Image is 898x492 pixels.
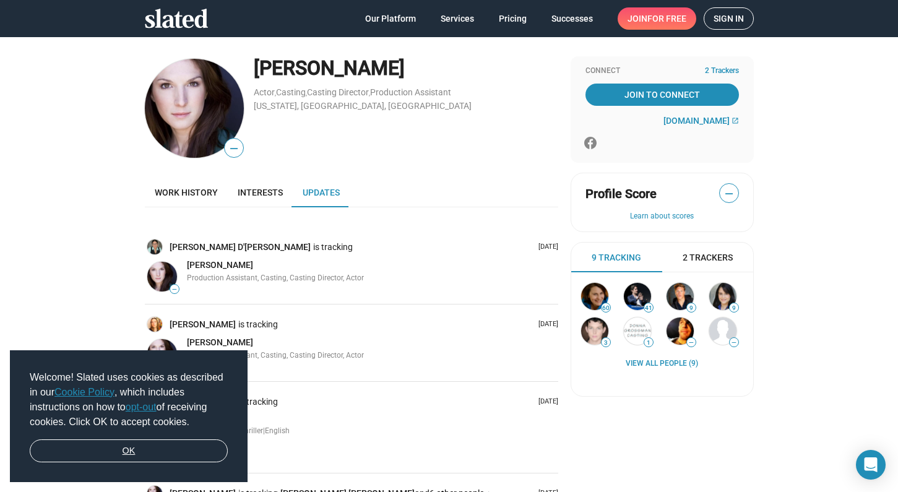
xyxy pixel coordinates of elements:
[238,188,283,197] span: Interests
[145,178,228,207] a: Work history
[709,283,736,310] img: Shruti Tewari
[714,8,744,29] span: Sign in
[355,7,426,30] a: Our Platform
[730,304,738,312] span: 9
[663,116,730,126] span: [DOMAIN_NAME]
[170,319,238,330] a: [PERSON_NAME]
[581,283,608,310] img: Dana Scott
[667,317,694,345] img: Vince Chavez
[542,7,603,30] a: Successes
[533,320,558,329] p: [DATE]
[624,283,651,310] img: Stephan Paternot
[705,66,739,76] span: 2 Trackers
[306,90,307,97] span: ,
[709,317,736,345] img: Dustin Whitehead
[369,90,370,97] span: ,
[147,317,162,332] img: Corwin Garber
[10,350,248,483] div: cookieconsent
[147,339,177,369] img: Kaitlyn Griggs
[581,317,608,345] img: Jax Jackson
[276,87,306,97] a: Casting
[265,426,290,435] span: English
[663,116,739,126] a: [DOMAIN_NAME]
[585,212,739,222] button: Learn about scores
[720,186,738,202] span: —
[170,286,179,293] span: —
[489,7,537,30] a: Pricing
[602,304,610,312] span: 60
[187,351,364,360] span: Production Assistant, Casting, Casting Director, Actor
[602,339,610,347] span: 3
[551,7,593,30] span: Successes
[644,339,653,347] span: 1
[263,426,265,435] span: |
[313,241,355,253] span: is tracking
[145,59,244,158] img: Kaitlyn Griggs
[254,55,558,82] div: [PERSON_NAME]
[147,262,177,291] img: Kaitlyn Griggs
[30,370,228,429] span: Welcome! Slated uses cookies as described in our , which includes instructions on how to of recei...
[170,241,313,253] a: [PERSON_NAME] D'[PERSON_NAME]
[683,252,733,264] span: 2 Trackers
[624,317,651,345] img: Paul Bernstein
[126,402,157,412] a: opt-out
[238,319,280,330] span: is tracking
[187,337,253,348] a: [PERSON_NAME]
[441,7,474,30] span: Services
[585,84,739,106] a: Join To Connect
[370,87,451,97] a: Production Assistant
[588,84,736,106] span: Join To Connect
[228,178,293,207] a: Interests
[585,186,657,202] span: Profile Score
[667,283,694,310] img: Damian Conrad-Davis
[293,178,350,207] a: Updates
[54,387,114,397] a: Cookie Policy
[254,101,472,111] a: [US_STATE], [GEOGRAPHIC_DATA], [GEOGRAPHIC_DATA]
[187,259,253,271] a: [PERSON_NAME]
[147,240,162,254] img: Toni D'Antonio
[592,252,641,264] span: 9 Tracking
[307,87,369,97] a: Casting Director
[647,7,686,30] span: for free
[365,7,416,30] span: Our Platform
[238,396,280,408] span: is tracking
[275,90,276,97] span: ,
[155,188,218,197] span: Work history
[585,66,739,76] div: Connect
[225,140,243,157] span: —
[618,7,696,30] a: Joinfor free
[687,339,696,346] span: —
[187,260,253,270] span: [PERSON_NAME]
[254,87,275,97] a: Actor
[533,397,558,407] p: [DATE]
[687,304,696,312] span: 9
[704,7,754,30] a: Sign in
[626,359,698,369] a: View all People (9)
[30,439,228,463] a: dismiss cookie message
[187,337,253,347] span: [PERSON_NAME]
[730,339,738,346] span: —
[303,188,340,197] span: Updates
[628,7,686,30] span: Join
[644,304,653,312] span: 41
[499,7,527,30] span: Pricing
[732,117,739,124] mat-icon: open_in_new
[431,7,484,30] a: Services
[187,274,364,282] span: Production Assistant, Casting, Casting Director, Actor
[533,243,558,252] p: [DATE]
[856,450,886,480] div: Open Intercom Messenger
